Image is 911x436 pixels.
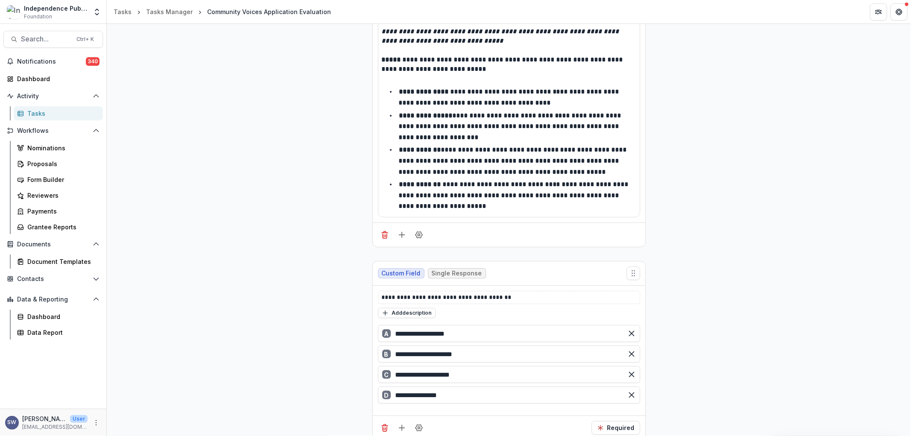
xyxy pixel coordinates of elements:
[22,423,88,431] p: [EMAIL_ADDRESS][DOMAIN_NAME]
[14,310,103,324] a: Dashboard
[27,191,96,200] div: Reviewers
[91,3,103,20] button: Open entity switcher
[27,109,96,118] div: Tasks
[27,257,96,266] div: Document Templates
[27,175,96,184] div: Form Builder
[27,328,96,337] div: Data Report
[17,241,89,248] span: Documents
[27,207,96,216] div: Payments
[75,35,96,44] div: Ctrl + K
[14,173,103,187] a: Form Builder
[870,3,887,20] button: Partners
[382,370,391,379] div: C
[3,31,103,48] button: Search...
[17,296,89,303] span: Data & Reporting
[21,35,71,43] span: Search...
[412,421,426,435] button: Field Settings
[378,308,436,318] button: Adddescription
[24,13,52,20] span: Foundation
[86,57,100,66] span: 340
[17,275,89,283] span: Contacts
[143,6,196,18] a: Tasks Manager
[14,106,103,120] a: Tasks
[395,228,409,242] button: Add field
[146,7,193,16] div: Tasks Manager
[17,127,89,135] span: Workflows
[395,421,409,435] button: Add field
[625,347,639,361] button: Remove option
[3,89,103,103] button: Open Activity
[3,272,103,286] button: Open Contacts
[24,4,88,13] div: Independence Public Media Foundation
[625,368,639,381] button: Remove option
[382,329,391,338] div: A
[378,228,392,242] button: Delete field
[22,414,67,423] p: [PERSON_NAME]
[110,6,135,18] a: Tasks
[27,312,96,321] div: Dashboard
[3,124,103,138] button: Open Workflows
[14,204,103,218] a: Payments
[7,5,21,19] img: Independence Public Media Foundation
[625,327,639,340] button: Remove option
[17,58,86,65] span: Notifications
[412,228,426,242] button: Field Settings
[432,270,482,277] span: Single Response
[17,93,89,100] span: Activity
[592,421,640,435] button: Required
[27,143,96,152] div: Nominations
[27,222,96,231] div: Grantee Reports
[14,325,103,339] a: Data Report
[3,293,103,306] button: Open Data & Reporting
[890,3,908,20] button: Get Help
[14,141,103,155] a: Nominations
[14,220,103,234] a: Grantee Reports
[378,421,392,435] button: Delete field
[14,255,103,269] a: Document Templates
[382,391,391,399] div: D
[627,266,640,280] button: Move field
[70,415,88,423] p: User
[114,7,132,16] div: Tasks
[207,7,331,16] div: Community Voices Application Evaluation
[625,388,639,402] button: Remove option
[382,270,421,277] span: Custom Field
[3,72,103,86] a: Dashboard
[14,188,103,202] a: Reviewers
[3,237,103,251] button: Open Documents
[8,420,17,425] div: Sherella Williams
[110,6,334,18] nav: breadcrumb
[17,74,96,83] div: Dashboard
[382,350,391,358] div: B
[91,418,101,428] button: More
[27,159,96,168] div: Proposals
[14,157,103,171] a: Proposals
[3,55,103,68] button: Notifications340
